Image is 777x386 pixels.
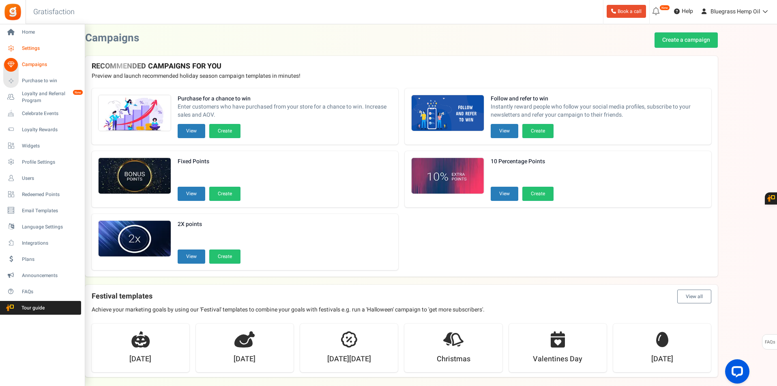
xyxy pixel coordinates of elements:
span: FAQs [764,335,775,350]
a: Plans [3,252,81,266]
span: Loyalty Rewards [22,126,79,133]
span: Users [22,175,79,182]
button: Create [522,187,554,201]
a: Email Templates [3,204,81,218]
a: Help [671,5,696,18]
button: View [491,124,518,138]
a: Celebrate Events [3,107,81,120]
h4: Festival templates [92,290,711,303]
button: View all [677,290,711,303]
a: FAQs [3,285,81,299]
button: Create [209,250,240,264]
img: Gratisfaction [4,3,22,21]
img: Recommended Campaigns [412,95,484,132]
span: Plans [22,256,79,263]
span: Instantly reward people who follow your social media profiles, subscribe to your newsletters and ... [491,103,705,119]
span: Campaigns [22,61,79,68]
span: Language Settings [22,224,79,230]
strong: [DATE][DATE] [327,354,371,365]
button: Create [209,187,240,201]
a: Language Settings [3,220,81,234]
strong: Follow and refer to win [491,95,705,103]
h4: RECOMMENDED CAMPAIGNS FOR YOU [92,62,711,70]
a: Profile Settings [3,155,81,169]
span: Bluegrass Hemp Oil [710,7,760,16]
span: Tour guide [4,305,60,311]
h3: Gratisfaction [24,4,84,20]
img: Recommended Campaigns [99,95,171,132]
span: Home [22,29,79,36]
strong: [DATE] [651,354,673,365]
button: Create [209,124,240,138]
span: Enter customers who have purchased from your store for a chance to win. Increase sales and AOV. [178,103,392,119]
strong: [DATE] [234,354,255,365]
strong: Fixed Points [178,158,240,166]
img: Recommended Campaigns [99,158,171,194]
button: View [178,187,205,201]
strong: Valentines Day [533,354,582,365]
a: Users [3,171,81,185]
a: Integrations [3,236,81,250]
img: Recommended Campaigns [99,221,171,257]
span: Loyalty and Referral Program [22,90,81,104]
strong: [DATE] [129,354,151,365]
span: Help [680,7,693,15]
p: Preview and launch recommended holiday season campaign templates in minutes! [92,72,711,80]
span: Settings [22,45,79,52]
h2: Campaigns [85,32,139,44]
a: Loyalty Rewards [3,123,81,136]
em: New [659,5,670,11]
span: Email Templates [22,207,79,214]
span: Announcements [22,272,79,279]
button: View [178,124,205,138]
a: Redeemed Points [3,188,81,201]
button: View [491,187,518,201]
span: FAQs [22,288,79,295]
a: Loyalty and Referral Program New [3,90,81,104]
strong: Purchase for a chance to win [178,95,392,103]
a: Campaigns [3,58,81,72]
a: Widgets [3,139,81,153]
span: Integrations [22,240,79,247]
strong: Christmas [437,354,470,365]
a: Announcements [3,269,81,282]
p: Achieve your marketing goals by using our 'Festival' templates to combine your goals with festiva... [92,306,711,314]
a: Settings [3,42,81,55]
a: Home [3,26,81,39]
a: Create a campaign [655,32,718,48]
span: Purchase to win [22,77,79,84]
img: Recommended Campaigns [412,158,484,194]
em: New [73,90,83,95]
button: Create [522,124,554,138]
span: Widgets [22,143,79,149]
span: Profile Settings [22,159,79,166]
a: Book a call [607,5,646,18]
span: Redeemed Points [22,191,79,198]
strong: 2X points [178,220,240,228]
span: Celebrate Events [22,110,79,117]
button: View [178,250,205,264]
strong: 10 Percentage Points [491,158,554,166]
a: Purchase to win [3,74,81,88]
